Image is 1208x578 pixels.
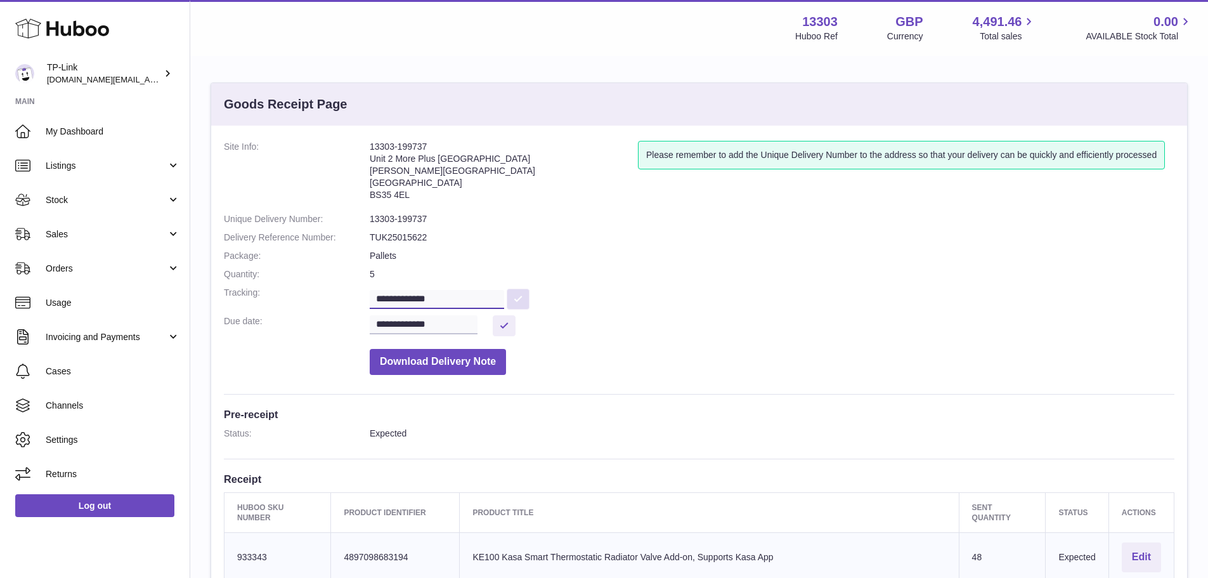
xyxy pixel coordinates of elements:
span: Returns [46,468,180,480]
img: purchase.uk@tp-link.com [15,64,34,83]
div: TP-Link [47,62,161,86]
div: Huboo Ref [795,30,838,43]
span: Invoicing and Payments [46,331,167,343]
div: Please remember to add the Unique Delivery Number to the address so that your delivery can be qui... [638,141,1165,169]
address: 13303-199737 Unit 2 More Plus [GEOGRAPHIC_DATA] [PERSON_NAME][GEOGRAPHIC_DATA] [GEOGRAPHIC_DATA] ... [370,141,638,207]
dt: Due date: [224,315,370,336]
button: Edit [1122,542,1161,572]
h3: Goods Receipt Page [224,96,347,113]
span: Channels [46,400,180,412]
span: My Dashboard [46,126,180,138]
dt: Delivery Reference Number: [224,232,370,244]
div: Currency [887,30,923,43]
h3: Receipt [224,472,1174,486]
span: Stock [46,194,167,206]
dd: Expected [370,428,1174,440]
span: Sales [46,228,167,240]
button: Download Delivery Note [370,349,506,375]
dt: Tracking: [224,287,370,309]
dt: Site Info: [224,141,370,207]
span: 0.00 [1153,13,1178,30]
dd: Pallets [370,250,1174,262]
span: AVAILABLE Stock Total [1086,30,1193,43]
span: Cases [46,365,180,378]
th: Sent Quantity [959,492,1046,532]
span: Listings [46,160,167,172]
span: [DOMAIN_NAME][EMAIL_ADDRESS][DOMAIN_NAME] [47,74,252,84]
a: Log out [15,494,174,517]
span: Usage [46,297,180,309]
strong: GBP [895,13,923,30]
dt: Unique Delivery Number: [224,213,370,225]
a: 0.00 AVAILABLE Stock Total [1086,13,1193,43]
th: Huboo SKU Number [224,492,331,532]
th: Status [1046,492,1108,532]
dd: 5 [370,268,1174,280]
strong: 13303 [802,13,838,30]
dt: Quantity: [224,268,370,280]
span: 4,491.46 [973,13,1022,30]
span: Total sales [980,30,1036,43]
a: 4,491.46 Total sales [973,13,1037,43]
th: Actions [1108,492,1174,532]
span: Settings [46,434,180,446]
th: Product title [460,492,959,532]
span: Orders [46,263,167,275]
dt: Status: [224,428,370,440]
dd: TUK25015622 [370,232,1174,244]
dt: Package: [224,250,370,262]
h3: Pre-receipt [224,407,1174,421]
dd: 13303-199737 [370,213,1174,225]
th: Product Identifier [331,492,460,532]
